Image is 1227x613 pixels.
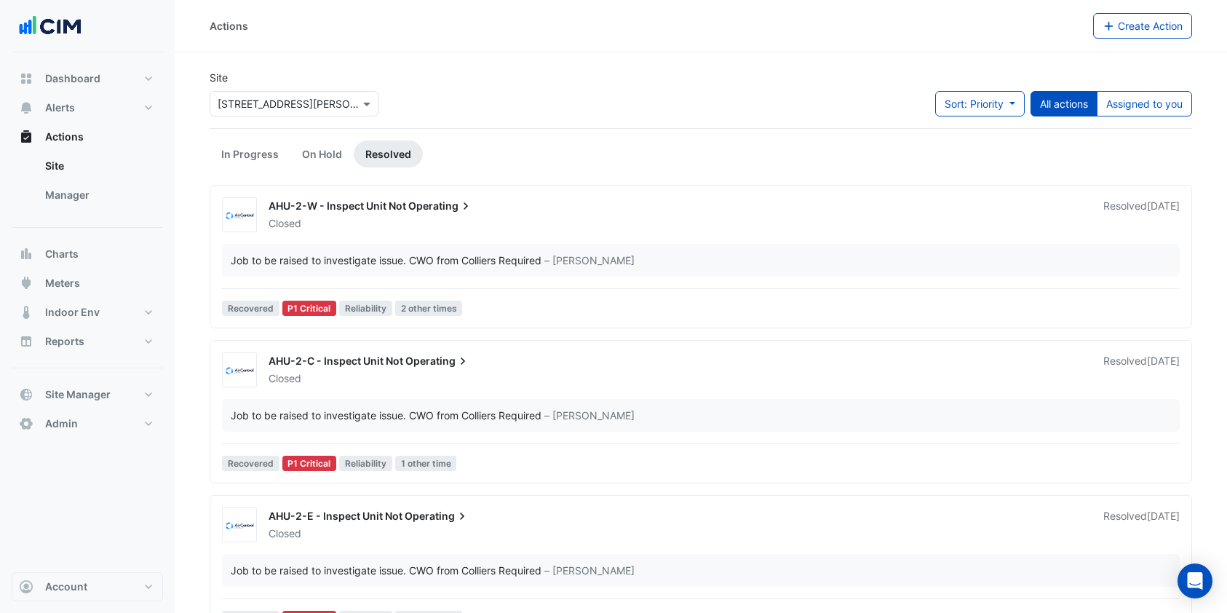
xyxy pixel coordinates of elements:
button: Meters [12,269,163,298]
div: Resolved [1103,354,1180,386]
div: Open Intercom Messenger [1178,563,1212,598]
span: Operating [405,509,469,523]
span: Reports [45,334,84,349]
img: Air Control [223,363,256,378]
span: 1 other time [395,456,457,471]
app-icon: Charts [19,247,33,261]
a: On Hold [290,141,354,167]
app-icon: Actions [19,130,33,144]
div: Job to be raised to investigate issue. CWO from Colliers Required [231,408,541,423]
span: – [PERSON_NAME] [544,563,635,578]
span: Alerts [45,100,75,115]
app-icon: Indoor Env [19,305,33,320]
span: AHU-2-C - Inspect Unit Not [269,355,403,367]
app-icon: Meters [19,276,33,290]
a: Manager [33,181,163,210]
span: Actions [45,130,84,144]
button: Actions [12,122,163,151]
div: Resolved [1103,509,1180,541]
div: P1 Critical [282,456,337,471]
app-icon: Admin [19,416,33,431]
span: Wed 02-Jul-2025 09:11 AEST [1147,510,1180,522]
span: Create Action [1118,20,1183,32]
span: Closed [269,217,301,229]
span: Site Manager [45,387,111,402]
img: Air Control [223,208,256,223]
span: Wed 02-Jul-2025 09:11 AEST [1147,199,1180,212]
span: – [PERSON_NAME] [544,408,635,423]
div: P1 Critical [282,301,337,316]
a: Resolved [354,141,423,167]
div: Actions [12,151,163,215]
button: Dashboard [12,64,163,93]
a: Site [33,151,163,181]
button: Charts [12,240,163,269]
span: Operating [408,199,473,213]
span: AHU-2-W - Inspect Unit Not [269,199,406,212]
img: Company Logo [17,12,83,41]
app-icon: Site Manager [19,387,33,402]
span: – [PERSON_NAME] [544,253,635,268]
span: Closed [269,372,301,384]
label: Site [210,70,228,85]
button: All actions [1031,91,1097,116]
button: Assigned to you [1097,91,1192,116]
span: 2 other times [395,301,463,316]
a: In Progress [210,141,290,167]
span: Charts [45,247,79,261]
span: Indoor Env [45,305,100,320]
div: Job to be raised to investigate issue. CWO from Colliers Required [231,563,541,578]
span: Meters [45,276,80,290]
span: Dashboard [45,71,100,86]
span: Closed [269,527,301,539]
button: Indoor Env [12,298,163,327]
span: Operating [405,354,470,368]
app-icon: Alerts [19,100,33,115]
div: Job to be raised to investigate issue. CWO from Colliers Required [231,253,541,268]
span: Wed 02-Jul-2025 09:11 AEST [1147,355,1180,367]
button: Sort: Priority [935,91,1025,116]
button: Account [12,572,163,601]
span: Account [45,580,87,594]
button: Admin [12,409,163,438]
span: Admin [45,416,78,431]
app-icon: Dashboard [19,71,33,86]
div: Actions [210,18,248,33]
img: Air Control [223,518,256,533]
span: Reliability [339,301,392,316]
div: Resolved [1103,199,1180,231]
button: Create Action [1093,13,1193,39]
span: Reliability [339,456,392,471]
span: Sort: Priority [945,98,1004,110]
button: Reports [12,327,163,356]
button: Alerts [12,93,163,122]
span: AHU-2-E - Inspect Unit Not [269,510,402,522]
span: Recovered [222,456,279,471]
button: Site Manager [12,380,163,409]
span: Recovered [222,301,279,316]
app-icon: Reports [19,334,33,349]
